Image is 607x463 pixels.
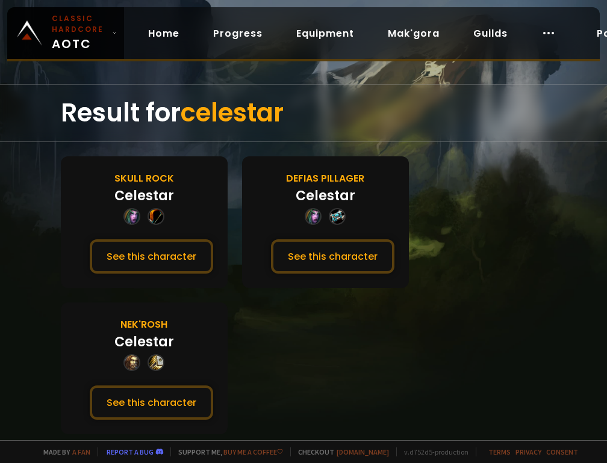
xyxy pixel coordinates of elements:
a: a fan [72,447,90,456]
a: Mak'gora [378,21,449,46]
div: Celestar [296,186,355,206]
span: v. d752d5 - production [396,447,468,456]
div: Celestar [114,186,174,206]
span: Checkout [290,447,389,456]
div: Result for [61,85,546,141]
a: Privacy [515,447,541,456]
span: Support me, [170,447,283,456]
a: Consent [546,447,578,456]
span: AOTC [52,13,107,53]
span: celestar [181,95,284,130]
small: Classic Hardcore [52,13,107,35]
div: Celestar [114,332,174,352]
a: Equipment [287,21,364,46]
button: See this character [271,239,394,274]
div: Defias Pillager [286,171,364,186]
span: Made by [36,447,90,456]
a: Terms [488,447,511,456]
a: Guilds [464,21,517,46]
a: Buy me a coffee [223,447,283,456]
button: See this character [90,239,213,274]
div: Nek'Rosh [120,317,167,332]
button: See this character [90,385,213,420]
a: Report a bug [107,447,154,456]
div: Skull Rock [114,171,174,186]
a: Progress [204,21,272,46]
a: Home [139,21,189,46]
a: Classic HardcoreAOTC [7,7,124,59]
a: [DOMAIN_NAME] [337,447,389,456]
